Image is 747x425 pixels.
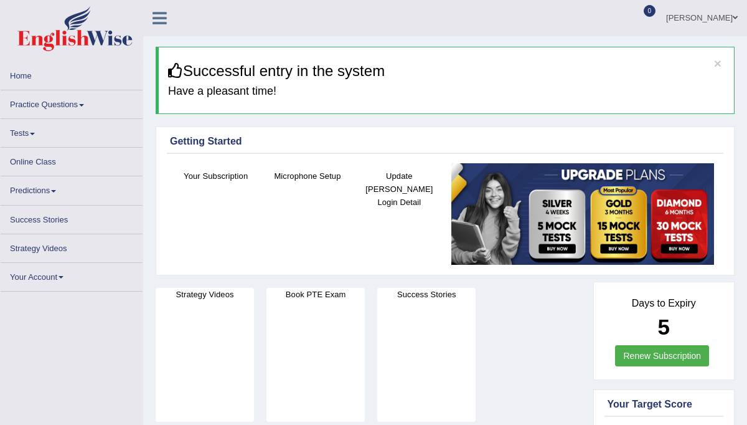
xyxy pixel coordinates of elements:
[615,345,709,366] a: Renew Subscription
[1,90,143,115] a: Practice Questions
[608,298,721,309] h4: Days to Expiry
[1,234,143,259] a: Strategy Videos
[360,170,439,209] h4: Update [PERSON_NAME] Login Detail
[168,63,725,79] h3: Successful entry in the system
[644,5,656,17] span: 0
[266,288,365,301] h4: Book PTE Exam
[377,288,476,301] h4: Success Stories
[268,170,347,183] h4: Microphone Setup
[1,263,143,287] a: Your Account
[1,119,143,143] a: Tests
[1,206,143,230] a: Success Stories
[451,163,714,265] img: small5.jpg
[1,62,143,86] a: Home
[658,315,670,339] b: 5
[1,176,143,201] a: Predictions
[608,397,721,412] div: Your Target Score
[156,288,254,301] h4: Strategy Videos
[168,85,725,98] h4: Have a pleasant time!
[1,148,143,172] a: Online Class
[170,134,720,149] div: Getting Started
[176,170,255,183] h4: Your Subscription
[714,57,721,70] button: ×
